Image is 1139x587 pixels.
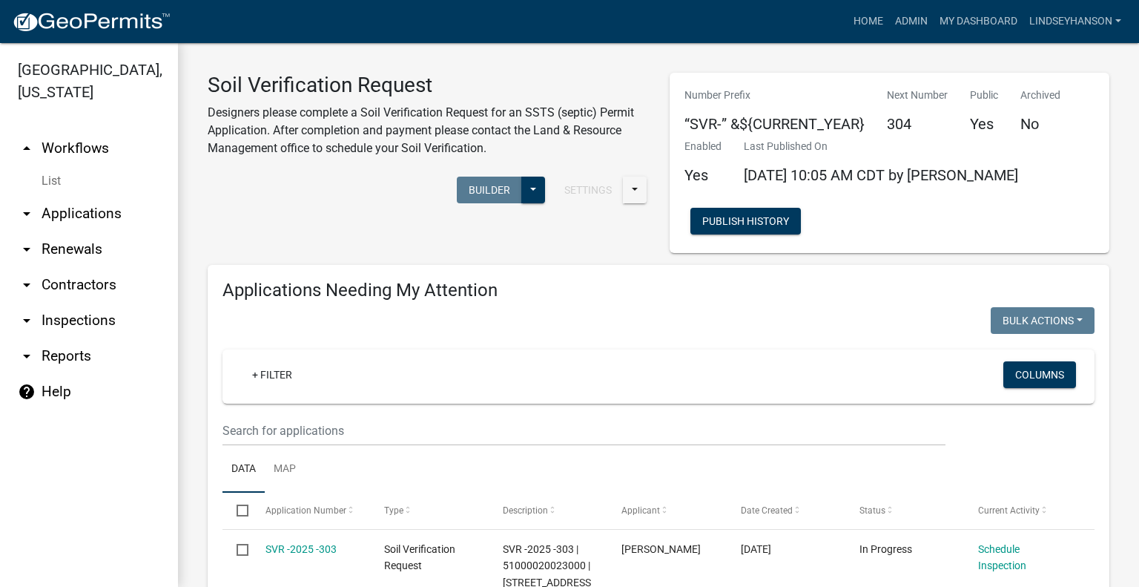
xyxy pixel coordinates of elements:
[859,505,885,516] span: Status
[222,416,945,446] input: Search for applications
[889,7,934,36] a: Admin
[1023,7,1127,36] a: Lindseyhanson
[845,493,964,528] datatable-header-cell: Status
[265,505,346,516] span: Application Number
[18,383,36,401] i: help
[552,177,624,203] button: Settings
[684,166,722,184] h5: Yes
[726,493,845,528] datatable-header-cell: Date Created
[370,493,489,528] datatable-header-cell: Type
[744,139,1018,154] p: Last Published On
[991,307,1095,334] button: Bulk Actions
[887,88,948,103] p: Next Number
[970,88,998,103] p: Public
[970,115,998,133] h5: Yes
[251,493,369,528] datatable-header-cell: Application Number
[887,115,948,133] h5: 304
[489,493,607,528] datatable-header-cell: Description
[690,217,801,229] wm-modal-confirm: Workflow Publish History
[208,104,647,157] p: Designers please complete a Soil Verification Request for an SSTS (septic) Permit Application. Af...
[503,505,548,516] span: Description
[240,361,304,388] a: + Filter
[265,446,305,493] a: Map
[457,177,522,203] button: Builder
[744,166,1018,184] span: [DATE] 10:05 AM CDT by [PERSON_NAME]
[684,88,865,103] p: Number Prefix
[208,73,647,98] h3: Soil Verification Request
[1020,115,1060,133] h5: No
[18,140,36,157] i: arrow_drop_up
[18,240,36,258] i: arrow_drop_down
[684,139,722,154] p: Enabled
[607,493,726,528] datatable-header-cell: Applicant
[978,505,1040,516] span: Current Activity
[222,280,1095,301] h4: Applications Needing My Attention
[18,312,36,329] i: arrow_drop_down
[859,543,912,555] span: In Progress
[18,205,36,223] i: arrow_drop_down
[222,446,265,493] a: Data
[690,208,801,235] button: Publish History
[265,543,337,555] a: SVR -2025 -303
[934,7,1023,36] a: My Dashboard
[964,493,1083,528] datatable-header-cell: Current Activity
[18,347,36,365] i: arrow_drop_down
[741,543,771,555] span: 09/05/2025
[741,505,793,516] span: Date Created
[621,543,701,555] span: Scott M Ellingson
[684,115,865,133] h5: “SVR-” &${CURRENT_YEAR}
[1003,361,1076,388] button: Columns
[222,493,251,528] datatable-header-cell: Select
[384,543,455,572] span: Soil Verification Request
[1020,88,1060,103] p: Archived
[978,543,1026,572] a: Schedule Inspection
[384,505,403,516] span: Type
[848,7,889,36] a: Home
[18,276,36,294] i: arrow_drop_down
[621,505,660,516] span: Applicant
